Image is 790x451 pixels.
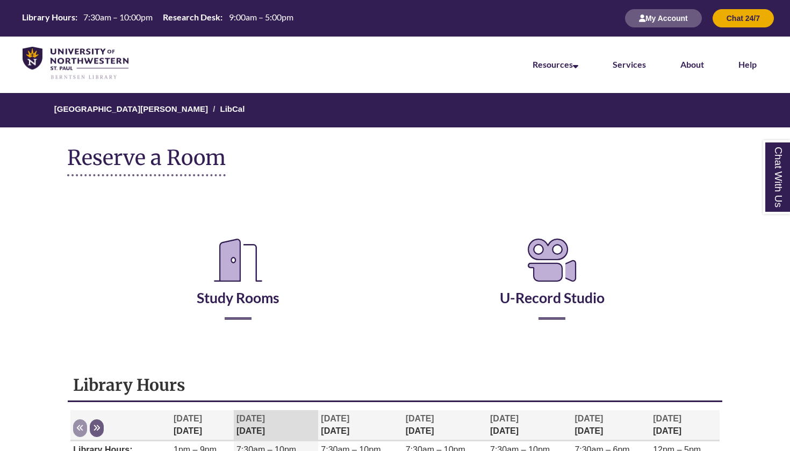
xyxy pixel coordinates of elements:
[220,104,245,113] a: LibCal
[713,9,774,27] button: Chat 24/7
[23,47,128,80] img: UNWSP Library Logo
[67,203,723,352] div: Reserve a Room
[680,59,704,69] a: About
[487,410,572,441] th: [DATE]
[650,410,720,441] th: [DATE]
[713,13,774,23] a: Chat 24/7
[54,104,208,113] a: [GEOGRAPHIC_DATA][PERSON_NAME]
[83,12,153,22] span: 7:30am – 10:00pm
[171,410,234,441] th: [DATE]
[90,419,104,437] button: Next week
[234,410,318,441] th: [DATE]
[318,410,403,441] th: [DATE]
[73,419,87,437] button: Previous week
[73,375,717,395] h1: Library Hours
[18,11,79,23] th: Library Hours:
[174,414,202,423] span: [DATE]
[653,414,681,423] span: [DATE]
[403,410,487,441] th: [DATE]
[574,414,603,423] span: [DATE]
[625,13,702,23] a: My Account
[500,262,605,306] a: U-Record Studio
[738,59,757,69] a: Help
[18,11,297,24] table: Hours Today
[533,59,578,69] a: Resources
[197,262,279,306] a: Study Rooms
[67,146,226,176] h1: Reserve a Room
[236,414,265,423] span: [DATE]
[229,12,293,22] span: 9:00am – 5:00pm
[18,11,297,25] a: Hours Today
[406,414,434,423] span: [DATE]
[572,410,650,441] th: [DATE]
[490,414,519,423] span: [DATE]
[159,11,224,23] th: Research Desk:
[321,414,349,423] span: [DATE]
[67,93,723,127] nav: Breadcrumb
[625,9,702,27] button: My Account
[613,59,646,69] a: Services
